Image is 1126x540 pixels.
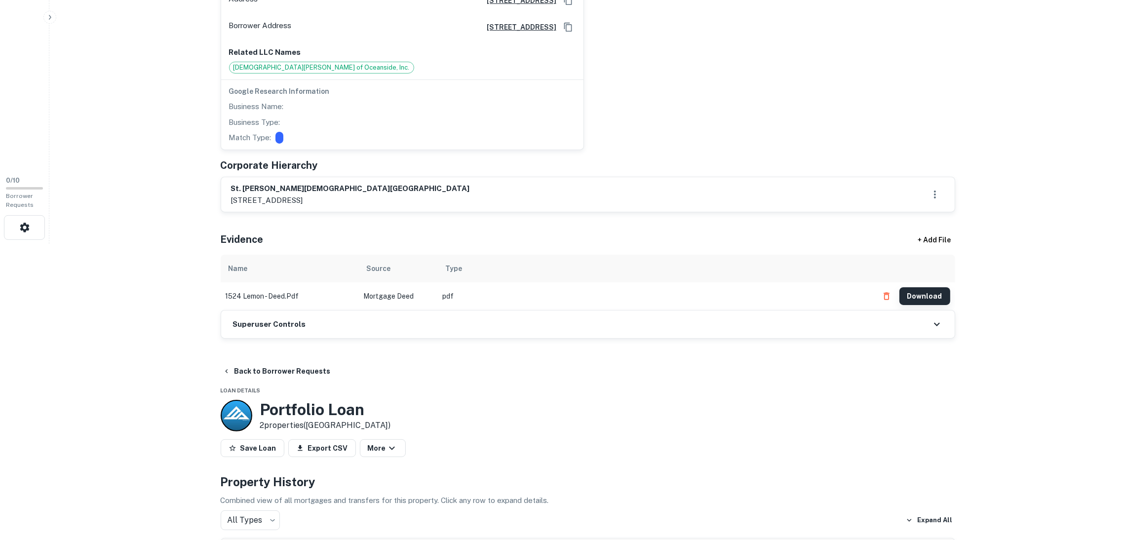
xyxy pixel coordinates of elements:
[231,183,470,194] h6: st. [PERSON_NAME][DEMOGRAPHIC_DATA][GEOGRAPHIC_DATA]
[903,513,955,528] button: Expand All
[221,473,955,491] h4: Property History
[221,255,955,310] div: scrollable content
[288,439,356,457] button: Export CSV
[229,263,248,274] div: Name
[221,510,280,530] div: All Types
[899,287,950,305] button: Download
[221,439,284,457] button: Save Loan
[359,255,438,282] th: Source
[438,255,873,282] th: Type
[6,193,34,208] span: Borrower Requests
[260,400,391,419] h3: Portfolio Loan
[360,439,406,457] button: More
[260,420,391,431] p: 2 properties ([GEOGRAPHIC_DATA])
[229,20,292,35] p: Borrower Address
[221,232,264,247] h5: Evidence
[900,231,969,249] div: + Add File
[221,255,359,282] th: Name
[221,387,261,393] span: Loan Details
[221,158,318,173] h5: Corporate Hierarchy
[367,263,391,274] div: Source
[359,282,438,310] td: Mortgage Deed
[219,362,335,380] button: Back to Borrower Requests
[479,22,557,33] a: [STREET_ADDRESS]
[438,282,873,310] td: pdf
[1077,461,1126,508] iframe: Chat Widget
[221,282,359,310] td: 1524 lemon - deed.pdf
[221,495,955,506] p: Combined view of all mortgages and transfers for this property. Click any row to expand details.
[229,46,576,58] p: Related LLC Names
[231,194,470,206] p: [STREET_ADDRESS]
[229,86,576,97] h6: Google Research Information
[446,263,463,274] div: Type
[229,132,272,144] p: Match Type:
[229,116,280,128] p: Business Type:
[230,63,414,73] span: [DEMOGRAPHIC_DATA][PERSON_NAME] of Oceanside, Inc.
[561,20,576,35] button: Copy Address
[878,288,895,304] button: Delete file
[229,101,284,113] p: Business Name:
[6,177,20,184] span: 0 / 10
[233,319,306,330] h6: Superuser Controls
